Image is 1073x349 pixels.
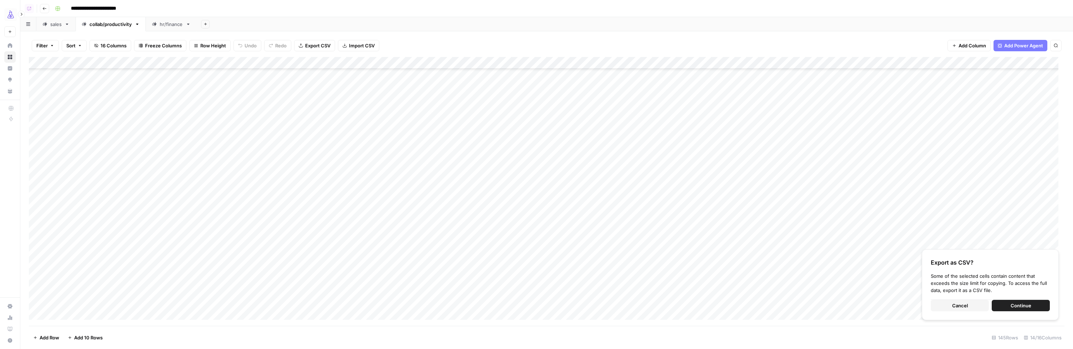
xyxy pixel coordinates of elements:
[63,332,107,343] button: Add 10 Rows
[89,21,132,28] div: collab/productivity
[233,40,261,51] button: Undo
[349,42,375,49] span: Import CSV
[275,42,287,49] span: Redo
[952,302,968,309] span: Cancel
[264,40,291,51] button: Redo
[4,85,16,97] a: Your Data
[4,323,16,335] a: Learning Hub
[4,8,17,21] img: AirOps Growth Logo
[1011,302,1031,309] span: Continue
[931,258,1050,267] div: Export as CSV?
[66,42,76,49] span: Sort
[189,40,231,51] button: Row Height
[4,335,16,346] button: Help + Support
[76,17,146,31] a: collab/productivity
[4,40,16,51] a: Home
[200,42,226,49] span: Row Height
[959,42,986,49] span: Add Column
[1004,42,1043,49] span: Add Power Agent
[931,272,1050,294] div: Some of the selected cells contain content that exceeds the size limit for copying. To access the...
[994,40,1047,51] button: Add Power Agent
[36,17,76,31] a: sales
[4,6,16,24] button: Workspace: AirOps Growth
[4,312,16,323] a: Usage
[931,300,989,311] button: Cancel
[245,42,257,49] span: Undo
[89,40,131,51] button: 16 Columns
[146,17,197,31] a: hr/finance
[145,42,182,49] span: Freeze Columns
[4,74,16,85] a: Opportunities
[1021,332,1064,343] div: 14/16 Columns
[62,40,87,51] button: Sort
[4,301,16,312] a: Settings
[101,42,127,49] span: 16 Columns
[50,21,62,28] div: sales
[338,40,379,51] button: Import CSV
[160,21,183,28] div: hr/finance
[948,40,991,51] button: Add Column
[294,40,335,51] button: Export CSV
[134,40,186,51] button: Freeze Columns
[992,300,1050,311] button: Continue
[29,332,63,343] button: Add Row
[74,334,103,341] span: Add 10 Rows
[989,332,1021,343] div: 145 Rows
[4,63,16,74] a: Insights
[36,42,48,49] span: Filter
[40,334,59,341] span: Add Row
[4,51,16,63] a: Browse
[32,40,59,51] button: Filter
[305,42,330,49] span: Export CSV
